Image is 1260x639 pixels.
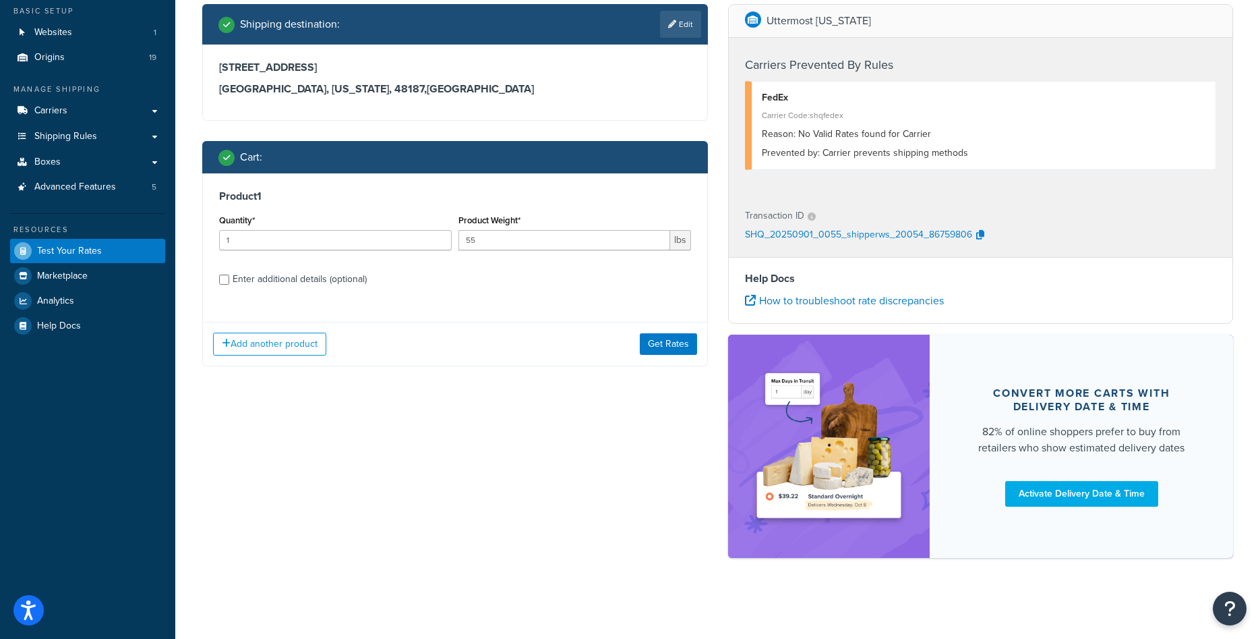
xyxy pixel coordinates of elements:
[962,387,1201,414] div: Convert more carts with delivery date & time
[762,106,1206,125] div: Carrier Code: shqfedex
[37,246,102,257] span: Test Your Rates
[762,127,796,141] span: Reason:
[10,20,165,45] a: Websites1
[745,271,1217,287] h4: Help Docs
[34,27,72,38] span: Websites
[219,215,255,225] label: Quantity*
[240,151,262,163] h2: Cart :
[458,215,520,225] label: Product Weight*
[37,321,81,332] span: Help Docs
[10,99,165,123] a: Carriers
[10,45,165,70] li: Origins
[213,333,326,356] button: Add another product
[1005,481,1158,507] a: Activate Delivery Date & Time
[10,20,165,45] li: Websites
[748,355,910,538] img: feature-image-ddt-36eae7f7280da8017bfb280eaccd9c446f90b1fe08728e4019434db127062ab4.png
[154,27,156,38] span: 1
[745,206,804,225] p: Transaction ID
[745,56,1217,74] h4: Carriers Prevented By Rules
[640,333,697,355] button: Get Rates
[660,11,701,38] a: Edit
[10,84,165,95] div: Manage Shipping
[762,144,1206,163] div: Carrier prevents shipping methods
[10,124,165,149] a: Shipping Rules
[219,82,691,96] h3: [GEOGRAPHIC_DATA], [US_STATE], 48187 , [GEOGRAPHIC_DATA]
[670,230,691,250] span: lbs
[219,61,691,74] h3: [STREET_ADDRESS]
[1213,592,1247,626] button: Open Resource Center
[10,150,165,175] a: Boxes
[762,88,1206,107] div: FedEx
[745,225,972,246] p: SHQ_20250901_0055_shipperws_20054_86759806
[37,296,74,307] span: Analytics
[10,175,165,200] li: Advanced Features
[34,52,65,63] span: Origins
[219,230,452,250] input: 0.0
[152,182,156,193] span: 5
[762,125,1206,144] div: No Valid Rates found for Carrier
[34,182,116,193] span: Advanced Features
[745,293,944,308] a: How to troubleshoot rate discrepancies
[149,52,156,63] span: 19
[10,175,165,200] a: Advanced Features5
[10,224,165,235] div: Resources
[10,289,165,313] a: Analytics
[762,146,820,160] span: Prevented by:
[34,105,67,117] span: Carriers
[10,314,165,338] a: Help Docs
[34,157,61,168] span: Boxes
[10,45,165,70] a: Origins19
[37,271,88,282] span: Marketplace
[962,424,1201,456] div: 82% of online shoppers prefer to buy from retailers who show estimated delivery dates
[458,230,670,250] input: 0.00
[10,264,165,288] a: Marketplace
[219,190,691,203] h3: Product 1
[767,11,871,30] p: Uttermost [US_STATE]
[240,18,340,30] h2: Shipping destination :
[10,239,165,263] a: Test Your Rates
[34,131,97,142] span: Shipping Rules
[233,270,367,289] div: Enter additional details (optional)
[10,5,165,17] div: Basic Setup
[219,275,229,285] input: Enter additional details (optional)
